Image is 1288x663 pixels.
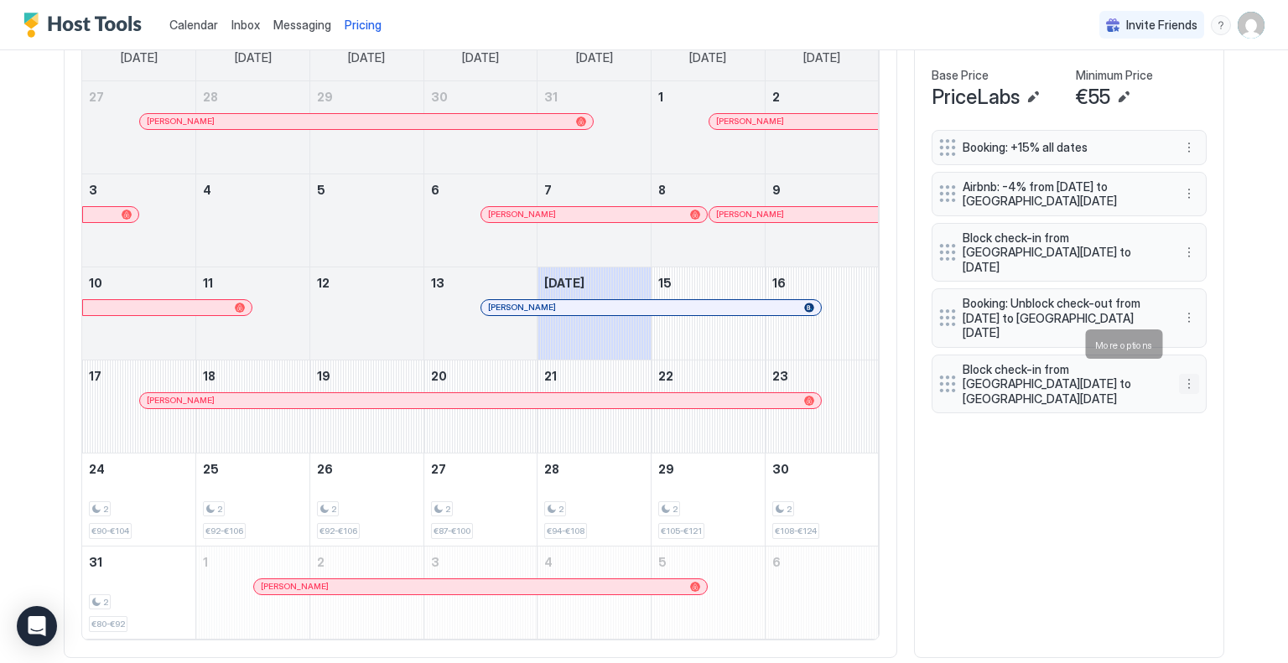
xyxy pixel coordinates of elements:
td: August 5, 2025 [309,174,423,267]
span: 2 [331,504,336,515]
td: September 1, 2025 [196,546,310,639]
span: 3 [89,183,97,197]
button: More options [1179,242,1199,262]
a: August 26, 2025 [310,453,423,484]
span: 27 [431,462,446,476]
span: €87-€100 [434,526,470,536]
span: 2 [317,555,325,569]
a: August 6, 2025 [424,174,538,205]
td: August 7, 2025 [538,174,652,267]
button: More options [1179,308,1199,328]
span: 1 [658,90,663,104]
span: 6 [772,555,781,569]
span: 24 [89,462,105,476]
button: Edit [1114,87,1134,107]
a: Calendar [169,16,218,34]
td: July 27, 2025 [82,81,196,174]
a: July 31, 2025 [538,81,651,112]
span: [PERSON_NAME] [261,581,329,592]
span: €80-€92 [91,619,125,629]
a: September 1, 2025 [196,546,309,578]
td: August 15, 2025 [652,267,766,360]
td: August 22, 2025 [652,360,766,453]
span: 13 [431,276,444,290]
span: [DATE] [121,50,158,65]
button: More options [1179,137,1199,158]
span: Messaging [273,18,331,32]
span: 11 [203,276,213,290]
a: Saturday [787,35,857,80]
span: [PERSON_NAME] [488,209,556,220]
span: 22 [658,369,673,383]
span: 30 [431,90,448,104]
a: Monday [218,35,288,80]
button: More options [1179,184,1199,204]
span: 18 [203,369,216,383]
a: August 19, 2025 [310,360,423,391]
div: Open Intercom Messenger [17,606,57,646]
div: menu [1179,137,1199,158]
a: August 13, 2025 [424,267,538,298]
a: August 11, 2025 [196,267,309,298]
td: August 31, 2025 [82,546,196,639]
td: August 4, 2025 [196,174,310,267]
a: August 1, 2025 [652,81,765,112]
td: August 21, 2025 [538,360,652,453]
a: August 20, 2025 [424,360,538,391]
span: 16 [772,276,786,290]
span: €108-€124 [775,526,817,536]
a: August 27, 2025 [424,453,538,484]
a: August 28, 2025 [538,453,651,484]
span: 29 [317,90,333,104]
span: 19 [317,369,330,383]
span: 2 [445,504,450,515]
span: 2 [103,597,108,608]
span: 17 [89,369,101,383]
span: 20 [431,369,447,383]
a: Inbox [231,16,260,34]
td: August 23, 2025 [765,360,879,453]
span: [PERSON_NAME] [488,302,556,313]
a: Tuesday [331,35,402,80]
a: August 22, 2025 [652,360,765,391]
a: August 29, 2025 [652,453,765,484]
span: 5 [317,183,325,197]
td: August 25, 2025 [196,453,310,546]
a: August 24, 2025 [82,453,195,484]
div: [PERSON_NAME] [147,116,586,127]
td: August 14, 2025 [538,267,652,360]
td: August 10, 2025 [82,267,196,360]
td: August 18, 2025 [196,360,310,453]
span: 10 [89,276,102,290]
span: 2 [558,504,563,515]
a: July 28, 2025 [196,81,309,112]
div: menu [1179,242,1199,262]
td: August 3, 2025 [82,174,196,267]
a: July 30, 2025 [424,81,538,112]
span: More options [1095,339,1153,350]
td: August 28, 2025 [538,453,652,546]
div: Host Tools Logo [23,13,149,38]
span: €92-€106 [205,526,243,536]
span: 21 [544,369,557,383]
span: [DATE] [235,50,272,65]
td: August 16, 2025 [765,267,879,360]
span: [PERSON_NAME] [147,116,215,127]
span: €90-€104 [91,526,129,536]
span: 23 [772,369,788,383]
span: 28 [203,90,218,104]
span: 2 [787,504,792,515]
div: User profile [1238,12,1265,39]
span: [DATE] [803,50,840,65]
span: 9 [772,183,781,197]
button: Edit [1023,87,1043,107]
span: Minimum Price [1076,68,1153,83]
td: August 9, 2025 [765,174,879,267]
div: [PERSON_NAME] [488,302,814,313]
span: Block check-in from [GEOGRAPHIC_DATA][DATE] to [DATE] [963,230,1162,275]
span: 30 [772,462,789,476]
td: August 20, 2025 [423,360,538,453]
span: 28 [544,462,559,476]
a: August 18, 2025 [196,360,309,391]
a: August 4, 2025 [196,174,309,205]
